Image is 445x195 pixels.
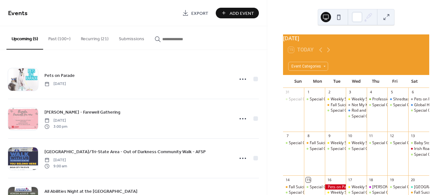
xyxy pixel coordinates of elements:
[114,26,149,49] button: Submissions
[389,134,394,138] div: 12
[44,148,206,155] a: [GEOGRAPHIC_DATA]/Tri-State Area - Out of Darkness Community Walk - AFSP
[325,102,346,108] div: Fall Suicide Support Group - Catholic Charties
[327,75,346,88] div: Tue
[367,140,388,146] div: Special Olympics Basketball
[372,140,422,146] div: Special Olympics Basketball
[410,134,415,138] div: 13
[177,8,213,18] a: Export
[352,108,386,113] div: Rod and Reels Rally
[44,109,120,116] span: [PERSON_NAME] - Farewell Gathering
[408,140,429,146] div: Baby Storytime
[389,90,394,95] div: 5
[414,97,441,102] div: Pets on Parade
[304,184,325,190] div: Special Olympics Basketball
[308,75,327,88] div: Mon
[408,152,429,157] div: Special Olympics Basketball
[387,102,408,108] div: Special Olympics Basketball
[389,177,394,182] div: 19
[44,163,67,169] span: 9:00 am
[346,108,367,113] div: Rod and Reels Rally
[408,102,429,108] div: Global Harmony Fair
[393,97,413,102] div: Shredtastic
[304,97,325,102] div: Special Olympics Basketball
[414,140,441,146] div: Baby Storytime
[285,90,290,95] div: 31
[352,114,402,119] div: Special Olympics Basketball
[44,149,206,155] span: [GEOGRAPHIC_DATA]/Tri-State Area - Out of Darkness Community Walk - AFSP
[366,75,385,88] div: Thu
[348,177,353,182] div: 17
[369,177,374,182] div: 18
[352,146,402,152] div: Special Olympics Basketball
[369,134,374,138] div: 11
[346,140,367,146] div: Weekly Storytimes! Sioux City Public Library
[325,140,346,146] div: Weekly Storytimes! Sioux City Library
[325,108,346,113] div: Special Olympics Basketball
[367,102,388,108] div: Special Olympics Basketball
[306,177,311,182] div: 15
[410,90,415,95] div: 6
[325,184,346,190] div: Pets on Parade
[393,102,443,108] div: Special Olympics Basketball
[367,184,388,190] div: Brenda Sale - Farewell Gathering
[6,26,43,50] button: Upcoming (5)
[325,97,346,102] div: Weekly Storytimes! Sioux City Library
[408,97,429,102] div: Pets on Parade
[387,184,408,190] div: Special Olympics Basketball
[310,146,360,152] div: Special Olympics Basketball
[346,75,366,88] div: Wed
[44,72,75,79] a: Pets on Parade
[44,81,66,87] span: [DATE]
[327,134,332,138] div: 9
[327,177,332,182] div: 16
[283,34,429,42] div: [DATE]
[230,10,254,17] span: Add Event
[191,10,208,17] span: Export
[331,146,381,152] div: Special Olympics Basketball
[331,97,405,102] div: Weekly Storytimes! [GEOGRAPHIC_DATA]
[289,140,339,146] div: Special Olympics Basketball
[306,90,311,95] div: 1
[325,146,346,152] div: Special Olympics Basketball
[310,140,419,146] div: Fall Suicide Support Group - [DEMOGRAPHIC_DATA] Charties
[289,97,339,102] div: Special Olympics Basketball
[393,184,443,190] div: Special Olympics Basketball
[352,97,426,102] div: Weekly Storytimes! [GEOGRAPHIC_DATA]
[283,184,304,190] div: Fall Suicide Support Group - Catholic Charties
[331,102,440,108] div: Fall Suicide Support Group - [DEMOGRAPHIC_DATA] Charties
[327,90,332,95] div: 2
[288,75,308,88] div: Sun
[285,134,290,138] div: 7
[289,184,398,190] div: Fall Suicide Support Group - [DEMOGRAPHIC_DATA] Charties
[348,134,353,138] div: 10
[216,8,259,18] a: Add Event
[352,140,426,146] div: Weekly Storytimes! [GEOGRAPHIC_DATA]
[372,184,440,190] div: [PERSON_NAME] - Farewell Gathering
[76,26,114,49] button: Recurring (21)
[372,102,422,108] div: Special Olympics Basketball
[346,102,367,108] div: Not My Kid – A Community Event for Parents & Guardians
[369,90,374,95] div: 4
[310,97,360,102] div: Special Olympics Basketball
[346,114,367,119] div: Special Olympics Basketball
[410,177,415,182] div: 20
[44,108,120,116] a: [PERSON_NAME] - Farewell Gathering
[408,108,429,113] div: Special Olympics Basketball
[408,184,429,190] div: Sioux City/Tri-State Area - Out of Darkness Community Walk - AFSP
[367,97,388,102] div: Professional Training: Mental Health, Substance Use Prevention & Restorative Practices
[283,97,304,102] div: Special Olympics Basketball
[346,184,367,190] div: Weekly Storytimes! Sioux City Public Library
[387,97,408,102] div: Shredtastic
[285,177,290,182] div: 14
[405,75,424,88] div: Sat
[331,108,381,113] div: Special Olympics Basketball
[44,188,137,195] a: All Abilities Night at the [GEOGRAPHIC_DATA]
[44,124,67,129] span: 3:00 pm
[348,90,353,95] div: 3
[43,26,76,49] button: Past (100+)
[304,140,325,146] div: Fall Suicide Support Group - Catholic Charties
[346,146,367,152] div: Special Olympics Basketball
[44,157,67,163] span: [DATE]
